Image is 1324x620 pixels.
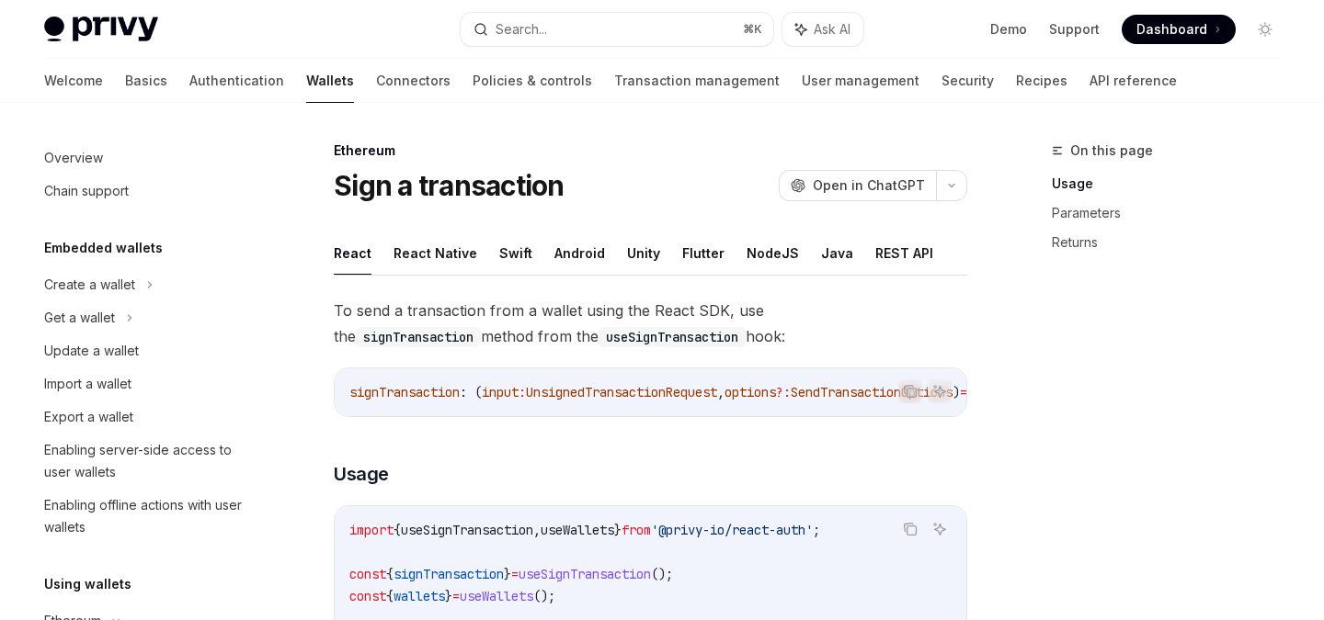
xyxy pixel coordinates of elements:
div: Overview [44,147,103,169]
span: { [386,588,394,604]
button: Toggle dark mode [1250,15,1280,44]
span: Dashboard [1136,20,1207,39]
span: signTransaction [394,566,504,582]
span: ) [953,384,960,400]
span: (); [533,588,555,604]
a: Connectors [376,59,451,103]
a: Import a wallet [29,367,265,400]
button: REST API [875,231,933,275]
button: Ask AI [928,379,952,403]
span: useSignTransaction [519,566,651,582]
span: useWallets [460,588,533,604]
code: signTransaction [356,327,481,347]
span: useSignTransaction [401,522,533,538]
span: const [349,566,386,582]
a: Overview [29,141,265,175]
div: Create a wallet [44,274,135,296]
span: Open in ChatGPT [813,176,925,195]
span: from [622,522,651,538]
span: useWallets [541,522,614,538]
span: To send a transaction from a wallet using the React SDK, use the method from the hook: [334,298,967,349]
span: } [614,522,622,538]
h5: Embedded wallets [44,237,163,259]
a: Welcome [44,59,103,103]
button: Swift [499,231,532,275]
span: On this page [1070,140,1153,162]
a: Dashboard [1122,15,1236,44]
span: signTransaction [349,384,460,400]
a: API reference [1090,59,1177,103]
span: : ( [460,384,482,400]
span: { [386,566,394,582]
a: Update a wallet [29,334,265,367]
div: Ethereum [334,141,967,160]
span: Usage [334,461,389,487]
button: React Native [394,231,477,275]
a: Chain support [29,175,265,208]
button: NodeJS [747,231,799,275]
span: = [511,566,519,582]
button: Unity [627,231,660,275]
button: React [334,231,371,275]
span: Ask AI [814,20,850,39]
a: Policies & controls [473,59,592,103]
div: Export a wallet [44,406,133,428]
div: Chain support [44,180,129,202]
img: light logo [44,17,158,42]
span: ⌘ K [743,22,762,37]
h1: Sign a transaction [334,169,565,202]
button: Copy the contents from the code block [898,379,922,403]
button: Search...⌘K [461,13,772,46]
div: Enabling server-side access to user wallets [44,439,254,483]
a: Wallets [306,59,354,103]
a: Usage [1052,169,1295,198]
button: Java [821,231,853,275]
span: UnsignedTransactionRequest [526,384,717,400]
button: Flutter [682,231,725,275]
a: Recipes [1016,59,1067,103]
span: { [394,522,401,538]
span: , [533,522,541,538]
button: Ask AI [928,517,952,541]
span: SendTransactionOptions [791,384,953,400]
div: Enabling offline actions with user wallets [44,494,254,538]
a: Demo [990,20,1027,39]
div: Import a wallet [44,373,131,395]
div: Update a wallet [44,340,139,362]
span: ?: [776,384,791,400]
span: } [504,566,511,582]
button: Open in ChatGPT [779,170,936,201]
a: Enabling offline actions with user wallets [29,489,265,544]
a: Authentication [189,59,284,103]
span: wallets [394,588,445,604]
span: : [519,384,526,400]
div: Get a wallet [44,307,115,329]
code: useSignTransaction [599,327,746,347]
span: ; [813,522,820,538]
a: Basics [125,59,167,103]
button: Ask AI [782,13,863,46]
span: options [725,384,776,400]
span: const [349,588,386,604]
a: Support [1049,20,1100,39]
h5: Using wallets [44,573,131,595]
span: (); [651,566,673,582]
a: Enabling server-side access to user wallets [29,434,265,489]
button: Android [554,231,605,275]
span: '@privy-io/react-auth' [651,522,813,538]
a: Returns [1052,228,1295,257]
a: Transaction management [614,59,780,103]
span: import [349,522,394,538]
span: } [445,588,452,604]
span: , [717,384,725,400]
div: Search... [496,18,547,40]
a: Export a wallet [29,400,265,434]
a: Security [942,59,994,103]
span: input [482,384,519,400]
button: Copy the contents from the code block [898,517,922,541]
a: User management [802,59,919,103]
span: => [960,384,975,400]
span: = [452,588,460,604]
a: Parameters [1052,198,1295,228]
